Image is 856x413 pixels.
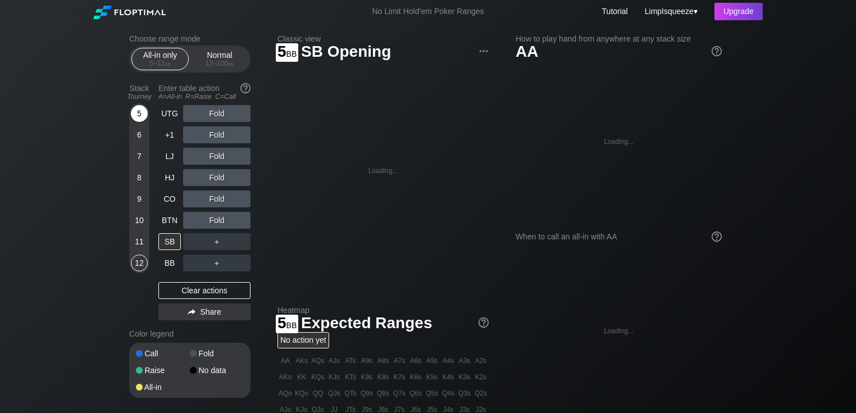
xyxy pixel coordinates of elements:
div: K7s [391,369,407,385]
div: AJs [326,353,342,369]
div: All-in only [134,48,186,70]
div: Fold [183,105,251,122]
div: No data [190,366,244,374]
div: AA [277,353,293,369]
div: Q4s [440,385,456,401]
div: Raise [136,366,190,374]
div: Fold [183,169,251,186]
img: ellipsis.fd386fe8.svg [477,45,490,57]
div: Color legend [129,325,251,343]
div: ▾ [642,5,699,17]
div: 8 [131,169,148,186]
span: SB Opening [299,43,393,62]
div: AKs [294,353,309,369]
div: QJs [326,385,342,401]
div: A6s [408,353,424,369]
div: A8s [375,353,391,369]
div: Fold [183,190,251,207]
div: BTN [158,212,181,229]
img: share.864f2f62.svg [188,309,195,315]
div: A2s [473,353,489,369]
div: Q7s [391,385,407,401]
div: K6s [408,369,424,385]
div: KQo [294,385,309,401]
div: Call [136,350,190,357]
div: Fold [183,212,251,229]
div: 9 [131,190,148,207]
div: ATs [343,353,358,369]
div: Share [158,303,251,320]
div: UTG [158,105,181,122]
div: KJs [326,369,342,385]
div: KQs [310,369,326,385]
div: A=All-in R=Raise C=Call [158,93,251,101]
div: Loading... [604,327,634,335]
div: Fold [183,148,251,165]
div: +1 [158,126,181,143]
div: AKo [277,369,293,385]
div: Q6s [408,385,424,401]
div: All-in [136,383,190,391]
img: help.32db89a4.svg [711,45,723,57]
div: 12 [131,255,148,271]
span: bb [286,318,297,330]
div: QTs [343,385,358,401]
div: 7 [131,148,148,165]
div: Q8s [375,385,391,401]
div: A5s [424,353,440,369]
div: 6 [131,126,148,143]
div: AQs [310,353,326,369]
div: Normal [194,48,245,70]
div: 5 [131,105,148,122]
div: K5s [424,369,440,385]
img: Floptimal logo [93,6,165,19]
div: SB [158,233,181,250]
span: bb [286,47,297,59]
div: KTs [343,369,358,385]
div: Q5s [424,385,440,401]
span: bb [228,60,234,67]
span: AA [516,43,538,60]
div: Q9s [359,385,375,401]
div: K8s [375,369,391,385]
div: K9s [359,369,375,385]
div: Fold [183,126,251,143]
h2: Heatmap [277,306,489,315]
img: help.32db89a4.svg [477,316,490,329]
span: 5 [276,43,298,62]
div: 5 – 12 [136,60,184,67]
img: help.32db89a4.svg [711,230,723,243]
div: Tourney [125,93,154,101]
div: ＋ [183,233,251,250]
div: LJ [158,148,181,165]
div: Upgrade [714,3,763,20]
div: K3s [457,369,472,385]
div: BB [158,255,181,271]
div: Fold [190,350,244,357]
div: No action yet [277,332,329,348]
div: K4s [440,369,456,385]
span: bb [165,60,171,67]
div: QQ [310,385,326,401]
div: When to call an all-in with AA [516,232,722,241]
h1: Expected Ranges [277,314,489,332]
div: Loading... [368,167,398,175]
div: CO [158,190,181,207]
a: Tutorial [602,7,628,16]
div: K2s [473,369,489,385]
div: Enter table action [158,79,251,105]
span: 5 [276,315,298,333]
div: 11 [131,233,148,250]
div: No Limit Hold’em Poker Ranges [355,7,500,19]
div: A4s [440,353,456,369]
div: Clear actions [158,282,251,299]
h2: Classic view [277,34,489,43]
div: A3s [457,353,472,369]
div: A7s [391,353,407,369]
div: Loading... [604,138,634,146]
div: AQo [277,385,293,401]
div: Q2s [473,385,489,401]
h2: How to play hand from anywhere at any stack size [516,34,722,43]
div: KK [294,369,309,385]
div: Q3s [457,385,472,401]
